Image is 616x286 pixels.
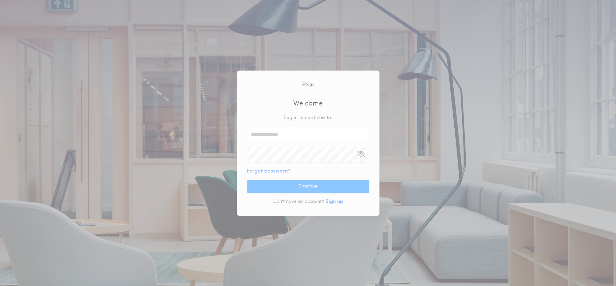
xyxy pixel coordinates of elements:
button: Forgot password? [247,167,291,175]
p: Log in to continue to . [284,114,332,122]
button: Sign up [325,198,343,206]
p: Don't have an account? [273,199,324,205]
h2: Welcome [293,99,323,109]
img: logo [302,81,314,87]
button: Continue [247,180,369,193]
